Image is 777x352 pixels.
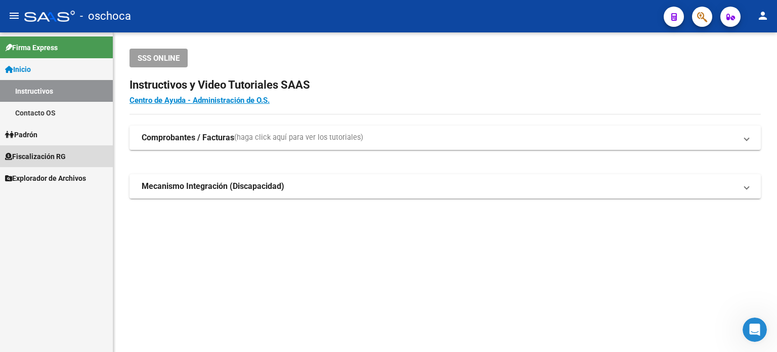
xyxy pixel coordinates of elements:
[129,75,761,95] h2: Instructivos y Video Tutoriales SAAS
[142,132,234,143] strong: Comprobantes / Facturas
[743,318,767,342] iframe: Intercom live chat
[80,5,131,27] span: - oschoca
[5,64,31,75] span: Inicio
[5,173,86,184] span: Explorador de Archivos
[142,181,284,192] strong: Mecanismo Integración (Discapacidad)
[129,49,188,67] button: SSS ONLINE
[129,96,270,105] a: Centro de Ayuda - Administración de O.S.
[234,132,363,143] span: (haga click aquí para ver los tutoriales)
[8,10,20,22] mat-icon: menu
[5,151,66,162] span: Fiscalización RG
[5,129,37,140] span: Padrón
[129,126,761,150] mat-expansion-panel-header: Comprobantes / Facturas(haga click aquí para ver los tutoriales)
[5,42,58,53] span: Firma Express
[757,10,769,22] mat-icon: person
[129,174,761,199] mat-expansion-panel-header: Mecanismo Integración (Discapacidad)
[138,54,180,63] span: SSS ONLINE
